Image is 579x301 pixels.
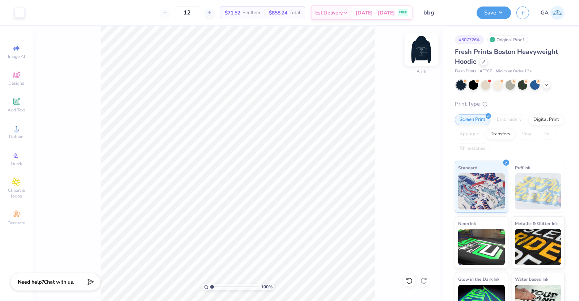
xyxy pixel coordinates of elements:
[269,9,287,17] span: $858.24
[540,129,557,140] div: Foil
[18,279,44,285] strong: Need help?
[492,114,527,125] div: Embroidery
[11,161,22,166] span: Greek
[458,164,477,171] span: Standard
[9,134,24,140] span: Upload
[458,220,476,227] span: Neon Ink
[44,279,74,285] span: Chat with us.
[455,100,565,108] div: Print Type
[515,229,562,265] img: Metallic & Glitter Ink
[455,114,490,125] div: Screen Print
[289,9,300,17] span: Total
[541,9,549,17] span: GA
[455,129,484,140] div: Applique
[458,275,499,283] span: Glow in the Dark Ink
[529,114,564,125] div: Digital Print
[8,54,25,59] span: Image AI
[242,9,260,17] span: Per Item
[225,9,240,17] span: $71.52
[515,164,530,171] span: Puff Ink
[517,129,537,140] div: Vinyl
[515,173,562,209] img: Puff Ink
[8,220,25,226] span: Decorate
[418,5,471,20] input: Untitled Design
[261,284,272,290] span: 100 %
[496,68,532,75] span: Minimum Order: 12 +
[407,35,436,64] img: Back
[480,68,492,75] span: # FP87
[315,9,343,17] span: Est. Delivery
[515,275,548,283] span: Water based Ink
[455,35,484,44] div: # 507726A
[541,6,565,20] a: GA
[455,68,476,75] span: Fresh Prints
[458,173,505,209] img: Standard
[399,10,407,15] span: FREE
[8,107,25,113] span: Add Text
[487,35,528,44] div: Original Proof
[417,68,426,75] div: Back
[515,220,558,227] span: Metallic & Glitter Ink
[4,187,29,199] span: Clipart & logos
[356,9,395,17] span: [DATE] - [DATE]
[173,6,201,19] input: – –
[458,229,505,265] img: Neon Ink
[486,129,515,140] div: Transfers
[8,80,24,86] span: Designs
[477,7,511,19] button: Save
[455,47,558,66] span: Fresh Prints Boston Heavyweight Hoodie
[550,6,565,20] img: Gaurisha Aggarwal
[455,143,490,154] div: Rhinestones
